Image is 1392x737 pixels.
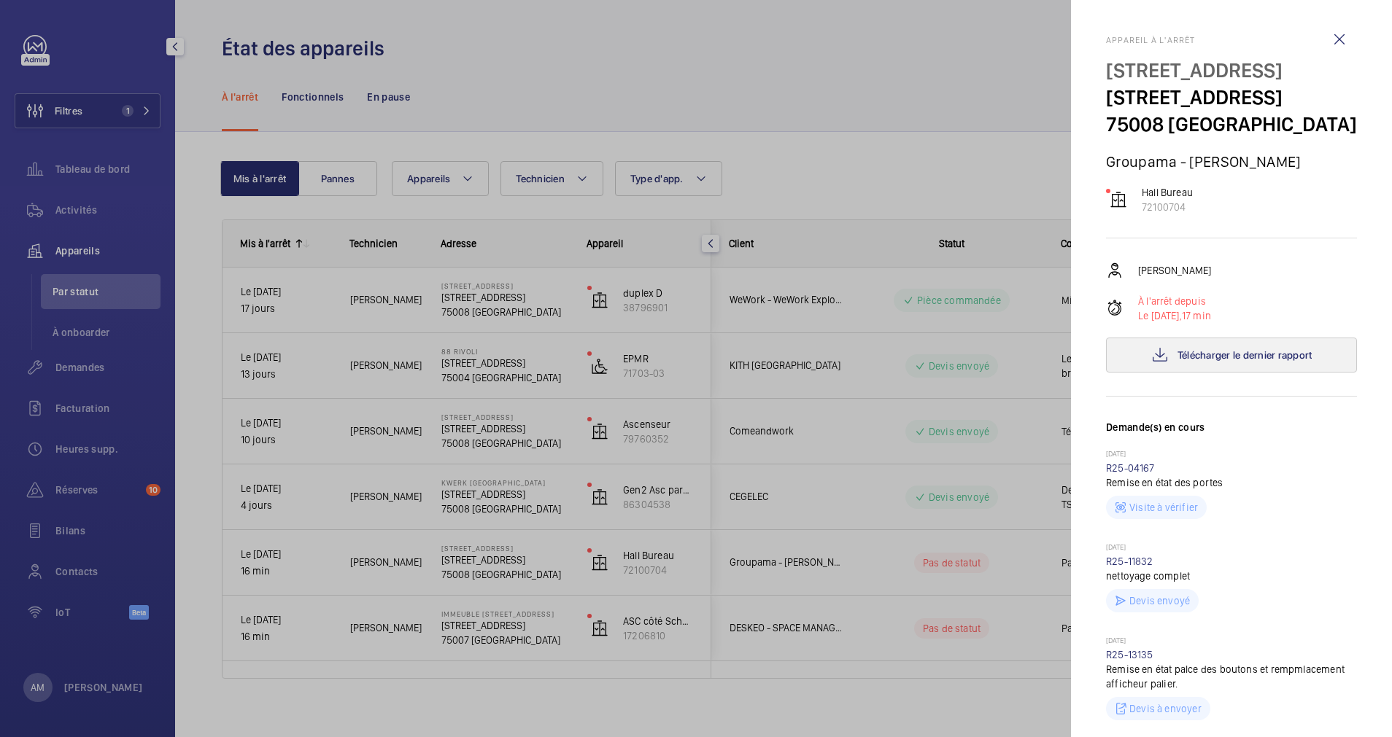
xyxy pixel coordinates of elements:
p: [DATE] [1106,449,1357,461]
p: [STREET_ADDRESS] [1106,84,1357,111]
img: elevator.svg [1110,191,1127,208]
p: Remise en état palce des boutons et rempmlacement afficheur palier. [1106,662,1357,691]
p: 72100704 [1142,200,1193,214]
p: 75008 [GEOGRAPHIC_DATA] [1106,111,1357,138]
p: À l'arrêt depuis [1138,294,1211,308]
p: Visite à vérifier [1129,500,1198,515]
p: [DATE] [1106,636,1357,647]
a: R25-04167 [1106,462,1155,474]
p: Remise en état des portes [1106,475,1357,490]
p: Groupama - [PERSON_NAME] [1106,152,1357,171]
a: R25-13135 [1106,649,1153,660]
p: Hall Bureau [1142,185,1193,200]
p: Devis envoyé [1129,593,1190,608]
p: nettoyage complet [1106,569,1357,583]
h2: Appareil à l'arrêt [1106,35,1357,45]
p: [DATE] [1106,542,1357,554]
p: 17 min [1138,308,1211,323]
button: Télécharger le dernier rapport [1106,338,1357,373]
span: Télécharger le dernier rapport [1178,349,1312,361]
p: Devis à envoyer [1129,701,1202,716]
span: Le [DATE], [1138,310,1182,321]
p: [PERSON_NAME] [1138,263,1211,278]
a: R25-11832 [1106,555,1153,567]
h3: Demande(s) en cours [1106,420,1357,449]
p: [STREET_ADDRESS] [1106,57,1357,84]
